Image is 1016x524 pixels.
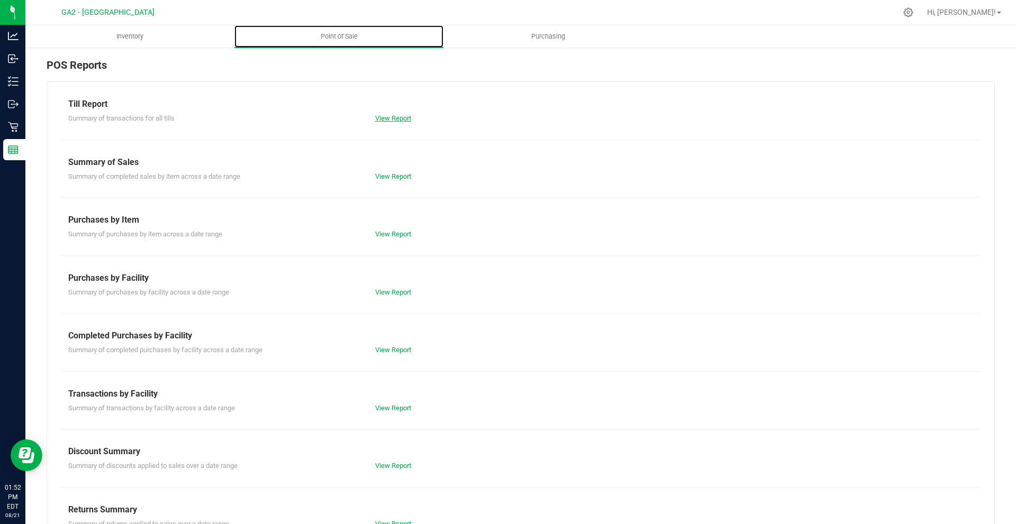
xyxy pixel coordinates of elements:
a: View Report [375,230,411,238]
a: View Report [375,346,411,354]
span: GA2 - [GEOGRAPHIC_DATA] [61,8,155,17]
span: Summary of purchases by facility across a date range [68,288,229,296]
p: 01:52 PM EDT [5,483,21,511]
iframe: Resource center [11,439,42,471]
div: Manage settings [902,7,915,17]
div: Returns Summary [68,503,973,516]
span: Point of Sale [306,32,372,41]
inline-svg: Outbound [8,99,19,109]
span: Inventory [102,32,158,41]
a: Inventory [25,25,234,48]
inline-svg: Inbound [8,53,19,64]
a: View Report [375,172,411,180]
span: Summary of transactions by facility across a date range [68,404,235,412]
span: Summary of discounts applied to sales over a date range [68,462,238,470]
a: View Report [375,404,411,412]
a: View Report [375,288,411,296]
span: Summary of completed purchases by facility across a date range [68,346,262,354]
a: View Report [375,462,411,470]
a: Point of Sale [234,25,443,48]
span: Summary of transactions for all tills [68,114,175,122]
a: Purchasing [443,25,652,48]
div: Purchases by Item [68,214,973,226]
span: Summary of purchases by item across a date range [68,230,222,238]
div: Completed Purchases by Facility [68,329,973,342]
div: Till Report [68,98,973,111]
div: Discount Summary [68,445,973,458]
a: View Report [375,114,411,122]
div: POS Reports [47,57,995,81]
p: 08/21 [5,511,21,519]
div: Summary of Sales [68,156,973,169]
div: Purchases by Facility [68,272,973,284]
span: Hi, [PERSON_NAME]! [927,8,996,16]
div: Transactions by Facility [68,388,973,400]
inline-svg: Inventory [8,76,19,87]
span: Summary of completed sales by item across a date range [68,172,240,180]
inline-svg: Reports [8,144,19,155]
inline-svg: Retail [8,122,19,132]
span: Purchasing [517,32,579,41]
inline-svg: Analytics [8,31,19,41]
